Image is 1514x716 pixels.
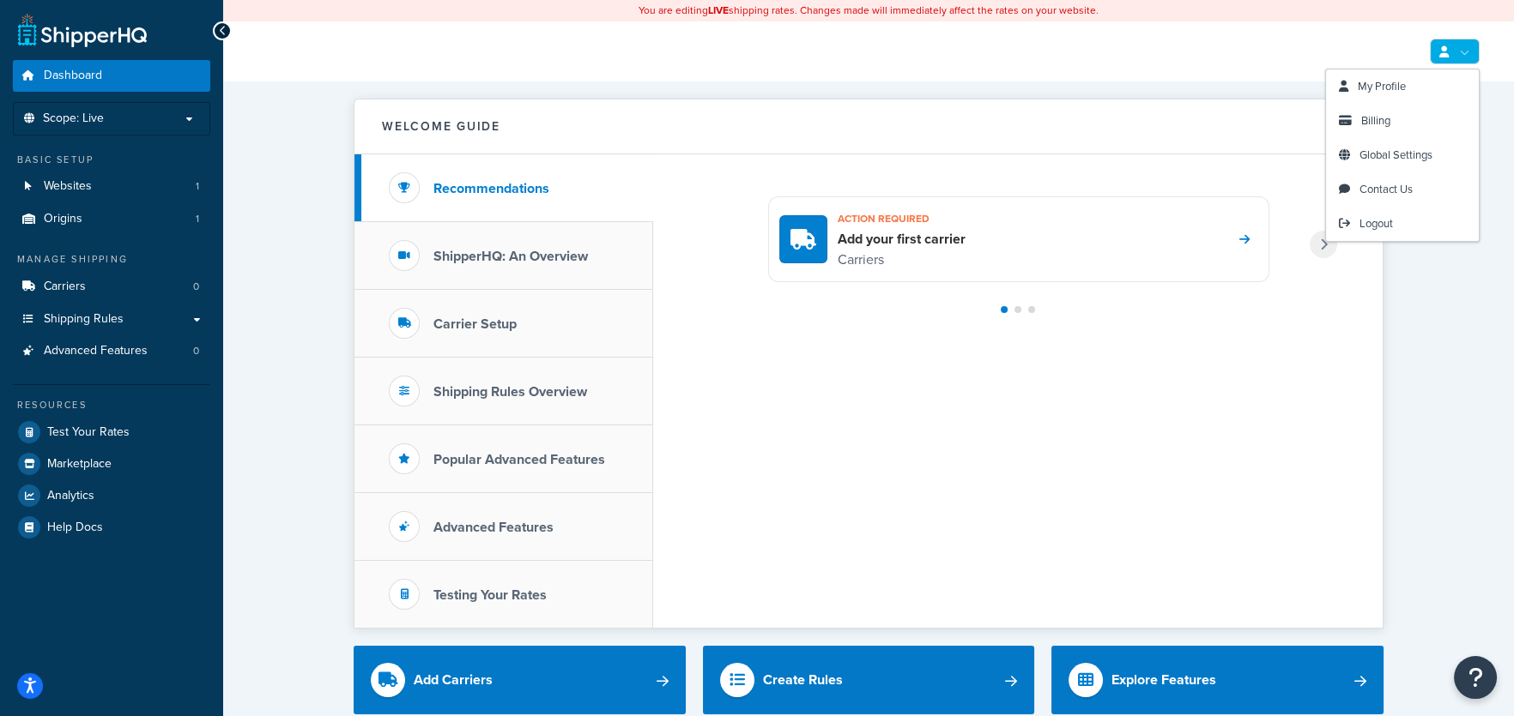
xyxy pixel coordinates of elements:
span: Global Settings [1360,147,1432,163]
button: Welcome Guide [354,99,1383,154]
span: Dashboard [44,69,102,83]
a: Shipping Rules [13,304,210,335]
span: Test Your Rates [47,425,130,440]
a: Dashboard [13,60,210,92]
a: Test Your Rates [13,417,210,448]
a: Marketplace [13,448,210,479]
li: Carriers [13,271,210,303]
button: Open Resource Center [1454,656,1497,699]
a: Carriers0 [13,271,210,303]
a: Contact Us [1326,172,1479,207]
span: Analytics [47,489,94,503]
a: Analytics [13,480,210,511]
b: LIVE [708,3,729,18]
h3: Advanced Features [433,520,554,535]
a: Explore Features [1051,646,1384,714]
a: My Profile [1326,69,1479,104]
span: Contact Us [1360,181,1413,197]
div: Manage Shipping [13,252,210,267]
a: Help Docs [13,512,210,543]
div: Add Carriers [414,668,493,692]
a: Add Carriers [354,646,686,714]
span: Scope: Live [43,111,104,126]
h3: ShipperHQ: An Overview [433,249,588,264]
a: Global Settings [1326,138,1479,172]
span: Advanced Features [44,344,148,358]
span: Websites [44,179,92,194]
h3: Action required [838,208,966,230]
li: Websites [13,171,210,202]
div: Explore Features [1111,668,1216,692]
span: 0 [193,344,199,358]
h3: Carrier Setup [433,316,517,332]
a: Advanced Features0 [13,335,210,367]
span: 1 [196,179,199,194]
h3: Testing Your Rates [433,587,547,603]
h4: Add your first carrier [838,230,966,249]
li: Advanced Features [13,335,210,367]
span: 0 [193,280,199,294]
span: Billing [1361,112,1390,129]
div: Basic Setup [13,153,210,167]
a: Origins1 [13,203,210,235]
a: Logout [1326,207,1479,241]
span: Help Docs [47,520,103,535]
span: Origins [44,212,82,226]
a: Billing [1326,104,1479,138]
p: Carriers [838,249,966,271]
span: Marketplace [47,457,112,472]
h3: Popular Advanced Features [433,452,605,467]
li: Origins [13,203,210,235]
div: Resources [13,398,210,412]
h2: Welcome Guide [382,120,500,133]
div: Create Rules [763,668,843,692]
span: Logout [1360,215,1393,232]
span: My Profile [1358,78,1406,94]
span: Carriers [44,280,86,294]
span: Shipping Rules [44,312,124,327]
a: Websites1 [13,171,210,202]
span: 1 [196,212,199,226]
a: Create Rules [703,646,1035,714]
h3: Shipping Rules Overview [433,384,587,400]
h3: Recommendations [433,181,549,196]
